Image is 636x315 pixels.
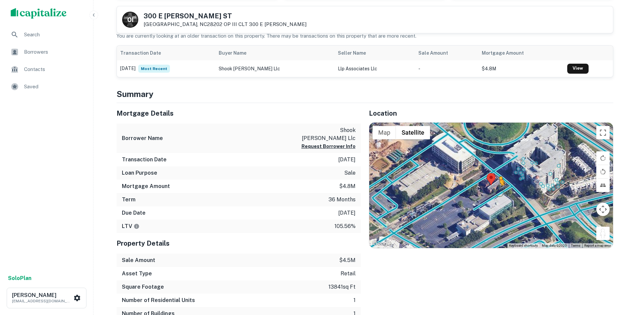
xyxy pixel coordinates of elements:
th: Transaction Date [117,46,215,60]
h6: Borrower Name [122,134,163,142]
th: Sale Amount [415,46,479,60]
p: $4.8m [339,182,356,190]
span: Most Recent [138,65,170,73]
p: You are currently looking at an older transaction on this property. There may be transactions on ... [117,32,613,40]
td: llp associates llc [335,60,415,77]
h6: Transaction Date [122,156,167,164]
td: $4.8M [478,60,564,77]
p: [DATE] [338,209,356,217]
p: [EMAIL_ADDRESS][DOMAIN_NAME] [12,298,72,304]
a: View [567,64,589,74]
p: [GEOGRAPHIC_DATA], NC28202 [144,21,306,27]
p: O I [127,15,133,24]
h5: Location [369,108,613,118]
h6: Loan Purpose [122,169,157,177]
iframe: Chat Widget [603,240,636,272]
button: Show street map [373,126,396,139]
h4: Summary [117,88,613,100]
p: $4.5m [339,256,356,264]
p: [DATE] [338,156,356,164]
th: Mortgage Amount [478,46,564,60]
td: shook [PERSON_NAME] llc [215,60,335,77]
h6: Sale Amount [122,256,155,264]
button: Keyboard shortcuts [509,243,538,248]
p: retail [341,270,356,278]
p: 105.56% [335,222,356,230]
span: Contacts [24,65,84,73]
h6: Square Footage [122,283,164,291]
img: Google [371,239,393,248]
h6: Mortgage Amount [122,182,170,190]
strong: Solo Plan [8,275,31,281]
th: Seller Name [335,46,415,60]
th: Buyer Name [215,46,335,60]
p: 13841 sq ft [329,283,356,291]
p: shook [PERSON_NAME] llc [295,126,356,142]
td: - [415,60,479,77]
h6: Asset Type [122,270,152,278]
h6: Due Date [122,209,146,217]
svg: LTVs displayed on the website are for informational purposes only and may be reported incorrectly... [134,223,140,229]
button: [PERSON_NAME][EMAIL_ADDRESS][DOMAIN_NAME] [7,288,86,308]
h6: Term [122,196,136,204]
a: OP III CLT 300 E [PERSON_NAME] [224,21,306,27]
a: Open this area in Google Maps (opens a new window) [371,239,393,248]
p: sale [344,169,356,177]
span: Search [24,31,84,39]
span: Saved [24,83,84,91]
p: 1 [354,296,356,304]
a: Contacts [5,61,88,77]
img: capitalize-logo.png [11,8,67,19]
button: Rotate map counterclockwise [596,165,610,178]
a: Search [5,27,88,43]
a: Saved [5,79,88,95]
a: SoloPlan [8,274,31,282]
button: Tilt map [596,179,610,192]
h5: Property Details [117,238,361,248]
a: Terms [571,244,580,247]
h6: [PERSON_NAME] [12,293,72,298]
h5: 300 E [PERSON_NAME] ST [144,13,306,19]
button: Toggle fullscreen view [596,126,610,139]
a: Borrowers [5,44,88,60]
h6: LTV [122,222,140,230]
button: Rotate map clockwise [596,151,610,165]
a: Report a map error [584,244,611,247]
h6: Number of Residential Units [122,296,195,304]
span: Borrowers [24,48,84,56]
button: Request Borrower Info [301,142,356,150]
td: [DATE] [117,60,215,77]
button: Drag Pegman onto the map to open Street View [596,227,610,240]
span: Map data ©2025 [542,244,567,247]
button: Map camera controls [596,203,610,216]
h5: Mortgage Details [117,108,361,118]
button: Show satellite imagery [396,126,430,139]
p: 36 months [329,196,356,204]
